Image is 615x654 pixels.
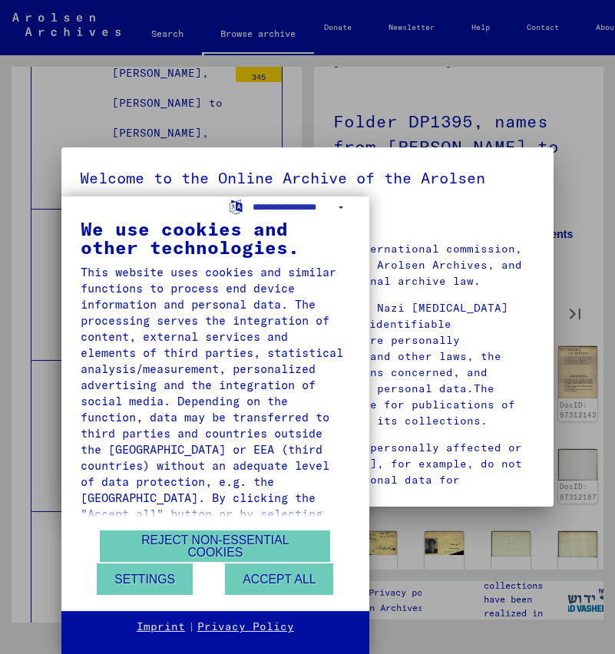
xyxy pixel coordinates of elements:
button: Accept all [225,563,333,595]
a: Imprint [137,619,185,635]
div: This website uses cookies and similar functions to process end device information and personal da... [81,264,350,619]
button: Reject non-essential cookies [100,530,330,562]
button: Settings [97,563,193,595]
div: We use cookies and other technologies. [81,220,350,256]
a: Privacy Policy [197,619,294,635]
